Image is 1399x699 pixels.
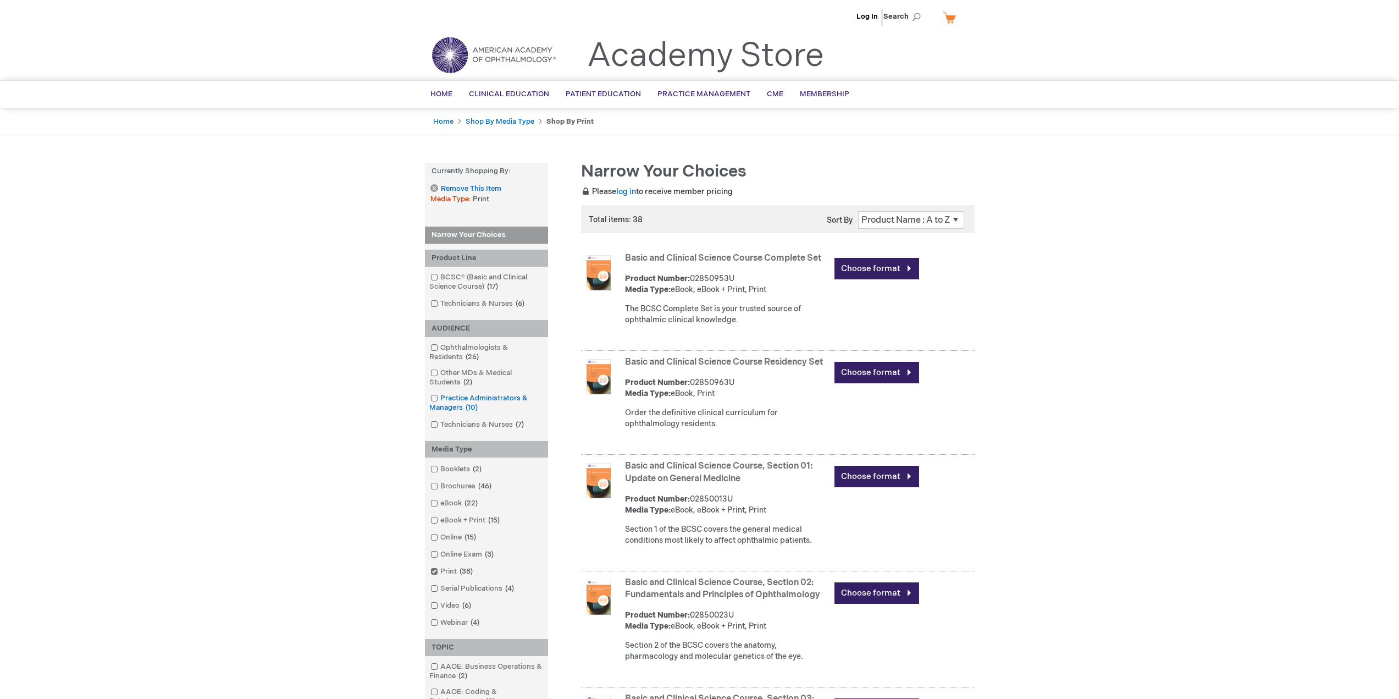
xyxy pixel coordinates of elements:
a: Choose format [834,362,919,383]
a: Basic and Clinical Science Course Complete Set [625,253,821,263]
span: Print [473,195,489,203]
span: 4 [502,584,517,593]
span: Membership [800,90,849,98]
span: 26 [463,353,482,361]
a: Other MDs & Medical Students2 [428,368,545,388]
a: Shop By Media Type [466,117,534,126]
a: Technicians & Nurses6 [428,299,529,309]
strong: Product Number: [625,610,690,620]
span: Home [430,90,452,98]
a: Choose format [834,466,919,487]
a: log in [616,187,636,196]
a: Choose format [834,582,919,604]
span: 38 [457,567,475,576]
strong: Product Number: [625,274,690,283]
strong: Media Type: [625,285,671,294]
span: 6 [513,299,527,308]
div: 02850963U eBook, Print [625,377,829,399]
a: Basic and Clinical Science Course Residency Set [625,357,823,367]
label: Sort By [827,216,853,225]
span: 2 [461,378,475,387]
span: 2 [456,672,470,680]
strong: Media Type: [625,621,671,631]
div: 02850013U eBook, eBook + Print, Print [625,494,829,516]
span: Media Type [430,195,473,203]
span: 2 [470,465,484,474]
a: Practice Administrators & Managers10 [428,393,545,413]
img: Basic and Clinical Science Course Residency Set [581,359,616,394]
strong: Product Number: [625,494,690,504]
span: 22 [462,499,480,508]
a: eBook + Print15 [428,515,504,526]
span: Total items: 38 [589,215,643,224]
a: AAOE: Business Operations & Finance2 [428,662,545,681]
a: Video6 [428,601,475,611]
strong: Shop By Print [546,117,594,126]
span: 7 [513,420,527,429]
div: The BCSC Complete Set is your trusted source of ophthalmic clinical knowledge. [625,304,829,326]
span: Patient Education [566,90,641,98]
div: Section 2 of the BCSC covers the anatomy, pharmacology and molecular genetics of the eye. [625,640,829,662]
span: 46 [475,482,494,491]
a: Brochures46 [428,481,496,492]
a: Online Exam3 [428,549,498,560]
span: 4 [468,618,482,627]
div: 02850953U eBook, eBook + Print, Print [625,273,829,295]
a: eBook22 [428,498,482,509]
a: Log In [856,12,878,21]
div: 02850023U eBook, eBook + Print, Print [625,610,829,632]
strong: Media Type: [625,505,671,515]
a: Online15 [428,532,480,543]
div: TOPIC [425,639,548,656]
span: Narrow Your Choices [581,162,746,181]
span: CME [767,90,783,98]
a: Serial Publications4 [428,584,518,594]
img: Basic and Clinical Science Course, Section 02: Fundamentals and Principles of Ophthalmology [581,580,616,615]
a: Webinar4 [428,618,484,628]
strong: Currently Shopping by: [425,163,548,180]
a: Academy Store [587,36,824,76]
div: Section 1 of the BCSC covers the general medical conditions most likely to affect ophthalmic pati... [625,524,829,546]
span: Search [883,5,925,27]
strong: Narrow Your Choices [425,227,548,244]
a: Basic and Clinical Science Course, Section 01: Update on General Medicine [625,461,812,484]
a: Remove This Item [430,184,501,194]
div: Product Line [425,250,548,267]
a: Basic and Clinical Science Course, Section 02: Fundamentals and Principles of Ophthalmology [625,577,820,601]
span: 6 [460,601,474,610]
span: Clinical Education [469,90,549,98]
a: Print38 [428,566,477,577]
div: Media Type [425,441,548,458]
a: Ophthalmologists & Residents26 [428,343,545,362]
a: BCSC® (Basic and Clinical Science Course)17 [428,272,545,292]
img: Basic and Clinical Science Course, Section 01: Update on General Medicine [581,463,616,498]
span: Practice Management [657,90,750,98]
strong: Product Number: [625,378,690,387]
div: AUDIENCE [425,320,548,337]
a: Home [433,117,454,126]
a: Choose format [834,258,919,279]
span: 10 [463,403,480,412]
img: Basic and Clinical Science Course Complete Set [581,255,616,290]
a: Technicians & Nurses7 [428,420,528,430]
span: Remove This Item [441,184,501,194]
div: Order the definitive clinical curriculum for ophthalmology residents. [625,408,829,430]
span: 15 [462,533,479,542]
span: 17 [484,282,501,291]
strong: Media Type: [625,389,671,398]
span: 3 [482,550,496,559]
a: Booklets2 [428,464,486,475]
span: Please to receive member pricing [581,187,733,196]
span: 15 [485,516,502,525]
